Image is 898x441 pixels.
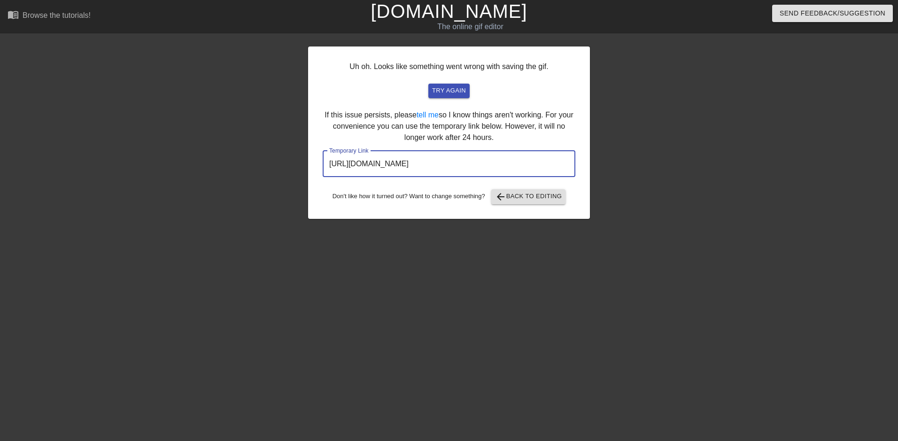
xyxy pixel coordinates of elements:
[23,11,91,19] div: Browse the tutorials!
[8,9,19,20] span: menu_book
[432,85,466,96] span: try again
[495,191,506,202] span: arrow_back
[304,21,636,32] div: The online gif editor
[780,8,885,19] span: Send Feedback/Suggestion
[491,189,566,204] button: Back to Editing
[417,111,439,119] a: tell me
[308,46,590,219] div: Uh oh. Looks like something went wrong with saving the gif. If this issue persists, please so I k...
[495,191,562,202] span: Back to Editing
[428,84,470,98] button: try again
[772,5,893,22] button: Send Feedback/Suggestion
[323,189,575,204] div: Don't like how it turned out? Want to change something?
[323,151,575,177] input: bare
[371,1,527,22] a: [DOMAIN_NAME]
[8,9,91,23] a: Browse the tutorials!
